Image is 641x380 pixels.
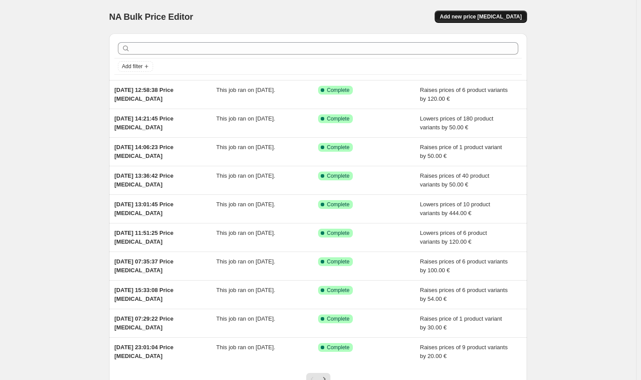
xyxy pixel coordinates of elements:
[216,258,275,265] span: This job ran on [DATE].
[420,201,491,216] span: Lowers prices of 10 product variants by 444.00 €
[327,87,349,94] span: Complete
[122,63,143,70] span: Add filter
[420,344,508,359] span: Raises prices of 9 product variants by 20.00 €
[114,258,173,274] span: [DATE] 07:35:37 Price [MEDICAL_DATA]
[114,344,173,359] span: [DATE] 23:01:04 Price [MEDICAL_DATA]
[114,315,173,331] span: [DATE] 07:29:22 Price [MEDICAL_DATA]
[216,115,275,122] span: This job ran on [DATE].
[216,172,275,179] span: This job ran on [DATE].
[216,230,275,236] span: This job ran on [DATE].
[420,144,502,159] span: Raises price of 1 product variant by 50.00 €
[114,230,173,245] span: [DATE] 11:51:25 Price [MEDICAL_DATA]
[216,144,275,150] span: This job ran on [DATE].
[420,115,494,131] span: Lowers prices of 180 product variants by 50.00 €
[114,115,173,131] span: [DATE] 14:21:45 Price [MEDICAL_DATA]
[109,12,193,22] span: NA Bulk Price Editor
[435,11,527,23] button: Add new price [MEDICAL_DATA]
[114,172,173,188] span: [DATE] 13:36:42 Price [MEDICAL_DATA]
[118,61,153,72] button: Add filter
[216,87,275,93] span: This job ran on [DATE].
[216,201,275,208] span: This job ran on [DATE].
[216,315,275,322] span: This job ran on [DATE].
[327,201,349,208] span: Complete
[440,13,522,20] span: Add new price [MEDICAL_DATA]
[114,287,173,302] span: [DATE] 15:33:08 Price [MEDICAL_DATA]
[420,230,487,245] span: Lowers prices of 6 product variants by 120.00 €
[327,172,349,179] span: Complete
[327,258,349,265] span: Complete
[327,287,349,294] span: Complete
[420,287,508,302] span: Raises prices of 6 product variants by 54.00 €
[327,315,349,322] span: Complete
[420,315,502,331] span: Raises price of 1 product variant by 30.00 €
[420,87,508,102] span: Raises prices of 6 product variants by 120.00 €
[420,172,490,188] span: Raises prices of 40 product variants by 50.00 €
[114,87,173,102] span: [DATE] 12:58:38 Price [MEDICAL_DATA]
[420,258,508,274] span: Raises prices of 6 product variants by 100.00 €
[327,344,349,351] span: Complete
[327,230,349,237] span: Complete
[216,344,275,351] span: This job ran on [DATE].
[327,115,349,122] span: Complete
[114,144,173,159] span: [DATE] 14:06:23 Price [MEDICAL_DATA]
[327,144,349,151] span: Complete
[216,287,275,293] span: This job ran on [DATE].
[114,201,173,216] span: [DATE] 13:01:45 Price [MEDICAL_DATA]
